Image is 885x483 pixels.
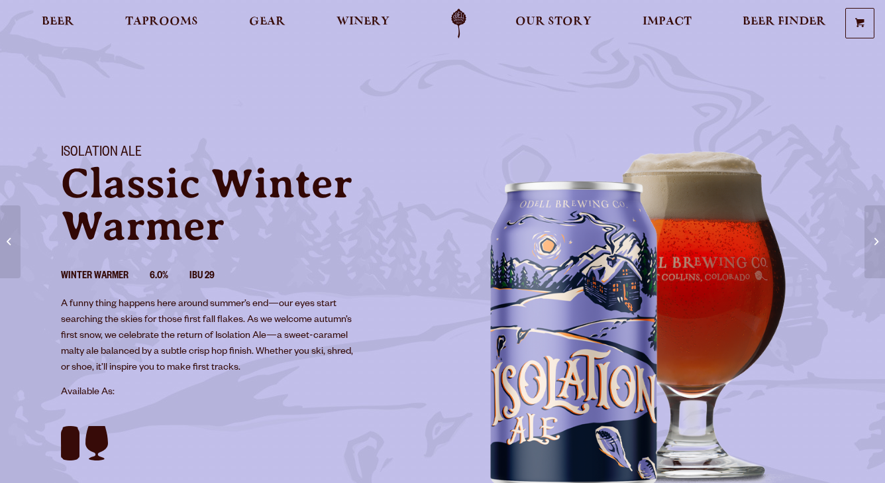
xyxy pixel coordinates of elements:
li: IBU 29 [189,268,236,286]
span: Impact [643,17,692,27]
a: Impact [634,9,700,38]
span: Gear [249,17,286,27]
a: Our Story [507,9,600,38]
a: Gear [240,9,294,38]
a: Taprooms [117,9,207,38]
span: Our Story [515,17,592,27]
h1: Isolation Ale [61,145,427,162]
li: Winter Warmer [61,268,150,286]
li: 6.0% [150,268,189,286]
a: Odell Home [434,9,484,38]
p: Classic Winter Warmer [61,162,427,247]
p: Available As: [61,385,427,401]
a: Winery [328,9,398,38]
a: Beer Finder [734,9,835,38]
a: Beer [33,9,83,38]
span: Winery [337,17,390,27]
span: Beer Finder [743,17,826,27]
span: Beer [42,17,74,27]
span: Taprooms [125,17,198,27]
p: A funny thing happens here around summer’s end—our eyes start searching the skies for those first... [61,297,354,376]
